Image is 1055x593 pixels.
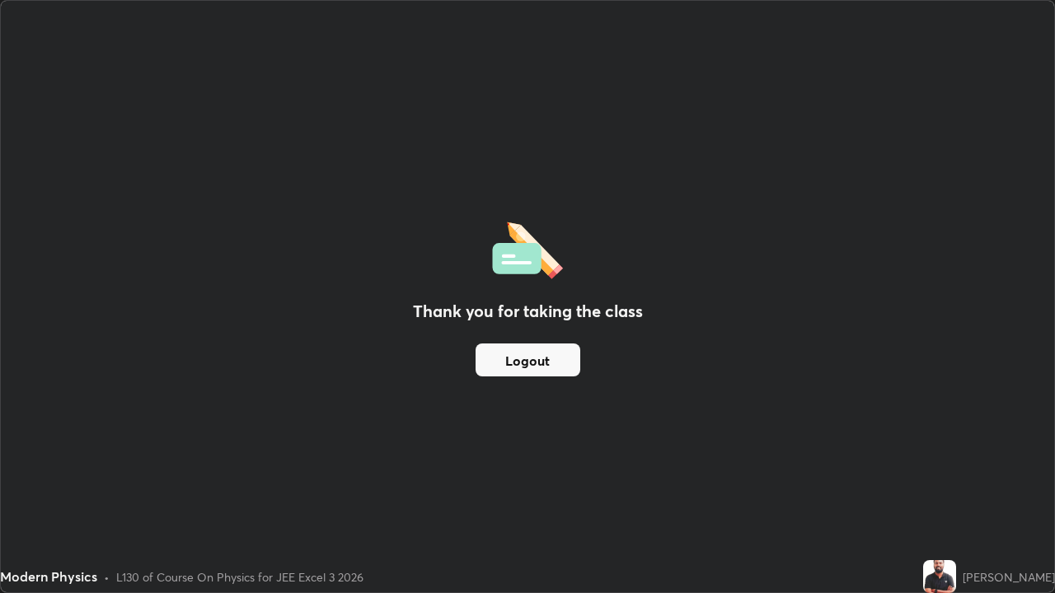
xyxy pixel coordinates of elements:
div: L130 of Course On Physics for JEE Excel 3 2026 [116,568,363,586]
img: 08faf541e4d14fc7b1a5b06c1cc58224.jpg [923,560,956,593]
div: [PERSON_NAME] [963,568,1055,586]
div: • [104,568,110,586]
h2: Thank you for taking the class [413,299,643,324]
button: Logout [476,343,580,376]
img: offlineFeedback.1438e8b3.svg [492,217,563,279]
